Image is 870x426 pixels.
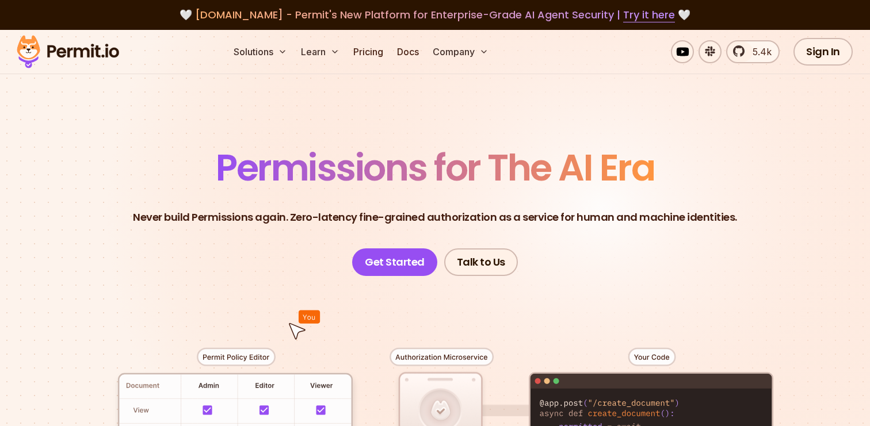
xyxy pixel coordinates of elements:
[392,40,423,63] a: Docs
[428,40,493,63] button: Company
[28,7,842,23] div: 🤍 🤍
[133,209,737,225] p: Never build Permissions again. Zero-latency fine-grained authorization as a service for human and...
[352,248,437,276] a: Get Started
[229,40,292,63] button: Solutions
[12,32,124,71] img: Permit logo
[349,40,388,63] a: Pricing
[216,142,654,193] span: Permissions for The AI Era
[793,38,853,66] a: Sign In
[195,7,675,22] span: [DOMAIN_NAME] - Permit's New Platform for Enterprise-Grade AI Agent Security |
[746,45,772,59] span: 5.4k
[296,40,344,63] button: Learn
[444,248,518,276] a: Talk to Us
[623,7,675,22] a: Try it here
[726,40,780,63] a: 5.4k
